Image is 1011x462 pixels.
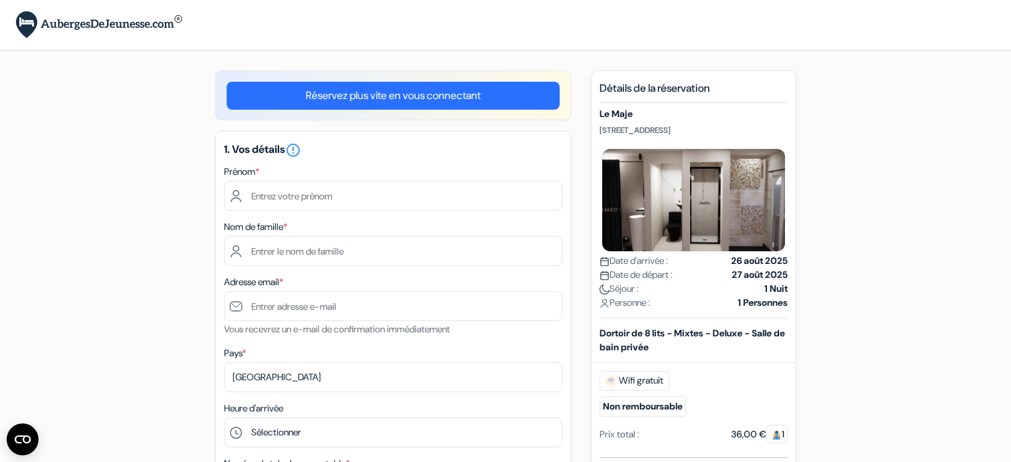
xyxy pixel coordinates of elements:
[600,296,650,310] span: Personne :
[224,142,562,158] h5: 1. Vos détails
[731,254,788,268] strong: 26 août 2025
[600,257,610,267] img: calendar.svg
[600,125,788,136] p: [STREET_ADDRESS]
[224,181,562,211] input: Entrez votre prénom
[731,427,788,441] div: 36,00 €
[224,236,562,266] input: Entrer le nom de famille
[600,82,788,103] h5: Détails de la réservation
[600,108,788,120] h5: Le Maje
[764,282,788,296] strong: 1 Nuit
[224,165,259,179] label: Prénom
[224,220,287,234] label: Nom de famille
[600,285,610,294] img: moon.svg
[7,423,39,455] button: Ouvrir le widget CMP
[285,142,301,156] a: error_outline
[600,268,673,282] span: Date de départ :
[600,298,610,308] img: user_icon.svg
[600,254,668,268] span: Date d'arrivée :
[766,425,788,443] span: 1
[16,11,182,39] img: AubergesDeJeunesse.com
[600,271,610,281] img: calendar.svg
[772,430,782,440] img: guest.svg
[606,376,616,386] img: free_wifi.svg
[600,427,639,441] div: Prix total :
[285,142,301,158] i: error_outline
[600,371,669,391] span: Wifi gratuit
[600,327,785,353] b: Dortoir de 8 lits - Mixtes - Deluxe - Salle de bain privée
[224,323,450,335] small: Vous recevrez un e-mail de confirmation immédiatement
[227,82,560,110] a: Réservez plus vite en vous connectant
[738,296,788,310] strong: 1 Personnes
[600,396,686,417] small: Non remboursable
[224,402,283,415] label: Heure d'arrivée
[224,275,283,289] label: Adresse email
[600,282,639,296] span: Séjour :
[224,291,562,321] input: Entrer adresse e-mail
[732,268,788,282] strong: 27 août 2025
[224,346,246,360] label: Pays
